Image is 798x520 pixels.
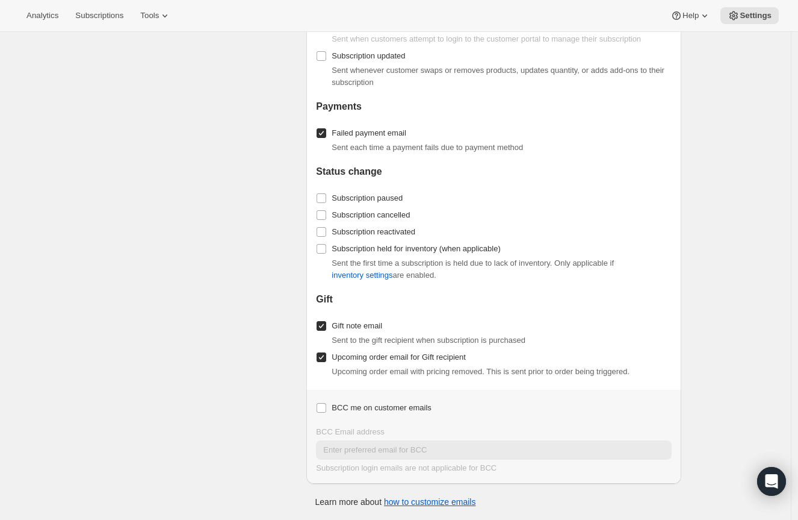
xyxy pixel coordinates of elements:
div: Open Intercom Messenger [757,467,786,496]
span: BCC me on customer emails [332,403,431,412]
span: inventory settings [332,269,392,281]
span: Subscription paused [332,193,403,202]
button: Analytics [19,7,66,24]
span: Sent the first time a subscription is held due to lack of inventory. Only applicable if are enabled. [332,258,614,280]
span: Sent each time a payment fails due to payment method [332,143,523,152]
span: Subscription cancelled [332,210,410,219]
span: Sent when customers attempt to login to the customer portal to manage their subscription [332,34,641,43]
span: Subscription held for inventory (when applicable) [332,244,500,253]
h2: Payments [316,101,672,113]
button: Settings [720,7,779,24]
span: Subscription updated [332,51,405,60]
span: Subscriptions [75,11,123,20]
button: Subscriptions [68,7,131,24]
span: Sent to the gift recipient when subscription is purchased [332,336,525,345]
button: Help [663,7,718,24]
span: Sent whenever customer swaps or removes products, updates quantity, or adds add-ons to their subs... [332,66,664,87]
span: Failed payment email [332,128,406,137]
button: inventory settings [324,266,400,285]
span: Upcoming order email for Gift recipient [332,352,466,362]
span: Tools [140,11,159,20]
span: Settings [740,11,772,20]
button: Tools [133,7,178,24]
p: Learn more about [315,496,476,508]
span: Gift note email [332,321,382,330]
h2: Status change [316,166,672,178]
span: BCC Email address [316,427,384,436]
span: Subscription login emails are not applicable for BCC [316,463,496,472]
input: Enter preferred email for BCC [316,440,672,460]
a: how to customize emails [384,497,476,507]
span: Subscription reactivated [332,227,415,236]
span: Help [682,11,699,20]
h2: Gift [316,293,672,305]
span: Analytics [26,11,58,20]
span: Upcoming order email with pricing removed. This is sent prior to order being triggered. [332,367,629,376]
